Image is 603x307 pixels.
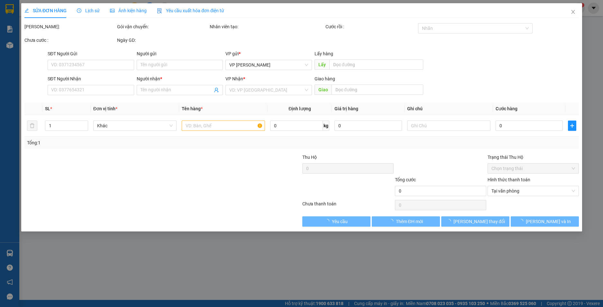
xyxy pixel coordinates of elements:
span: close [570,9,575,14]
span: kg [323,121,329,131]
span: Khác [97,121,173,131]
span: loading [388,219,396,223]
span: picture [110,8,114,13]
span: Thu Hộ [302,155,316,160]
div: VP gửi [225,50,312,57]
span: SL [45,106,50,111]
span: loading [446,219,453,223]
button: [PERSON_NAME] thay đổi [441,216,509,227]
th: Ghi chú [404,103,493,115]
input: Dọc đường [329,59,423,70]
div: Chưa cước : [24,37,116,44]
div: Ngày GD: [117,37,208,44]
span: Giao hàng [314,76,335,81]
span: Lấy [314,59,329,70]
span: clock-circle [77,8,81,13]
button: Close [564,3,582,21]
span: VP Nhận [225,76,243,81]
div: SĐT Người Gửi [48,50,134,57]
div: [PERSON_NAME]: [24,23,116,30]
span: SỬA ĐƠN HÀNG [24,8,67,13]
span: Giá trị hàng [334,106,358,111]
span: user-add [214,87,219,93]
span: Tổng cước [395,177,416,182]
span: Tên hàng [182,106,203,111]
span: loading [325,219,332,223]
button: plus [568,121,576,131]
span: Lấy hàng [314,51,333,56]
span: VP Hà Lam [229,60,308,70]
label: Hình thức thanh toán [487,177,530,182]
span: Yêu cầu [332,218,348,225]
img: icon [157,8,162,14]
span: Định lượng [288,106,311,111]
span: Ảnh kiện hàng [110,8,147,13]
span: [PERSON_NAME] và In [525,218,571,225]
input: VD: Bàn, Ghế [182,121,265,131]
div: Chưa thanh toán [302,200,394,212]
span: Thêm ĐH mới [396,218,423,225]
div: Người nhận [136,75,223,82]
div: Gói vận chuyển: [117,23,208,30]
span: Cước hàng [495,106,517,111]
span: Lịch sử [77,8,100,13]
span: Tại văn phòng [491,186,575,196]
span: edit [24,8,29,13]
input: Dọc đường [331,85,423,95]
button: [PERSON_NAME] và In [510,216,579,227]
div: Tổng: 1 [27,139,233,146]
input: Ghi Chú [407,121,490,131]
div: Trạng thái Thu Hộ [487,154,579,161]
span: Giao [314,85,331,95]
div: Cước rồi : [325,23,416,30]
div: Nhân viên tạo: [210,23,324,30]
button: delete [27,121,37,131]
span: Chọn trạng thái [491,164,575,173]
button: Thêm ĐH mới [371,216,440,227]
button: Yêu cầu [302,216,370,227]
span: Đơn vị tính [93,106,117,111]
span: Yêu cầu xuất hóa đơn điện tử [157,8,224,13]
span: loading [518,219,525,223]
div: Người gửi [136,50,223,57]
span: [PERSON_NAME] thay đổi [453,218,505,225]
div: SĐT Người Nhận [48,75,134,82]
span: plus [568,123,576,128]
